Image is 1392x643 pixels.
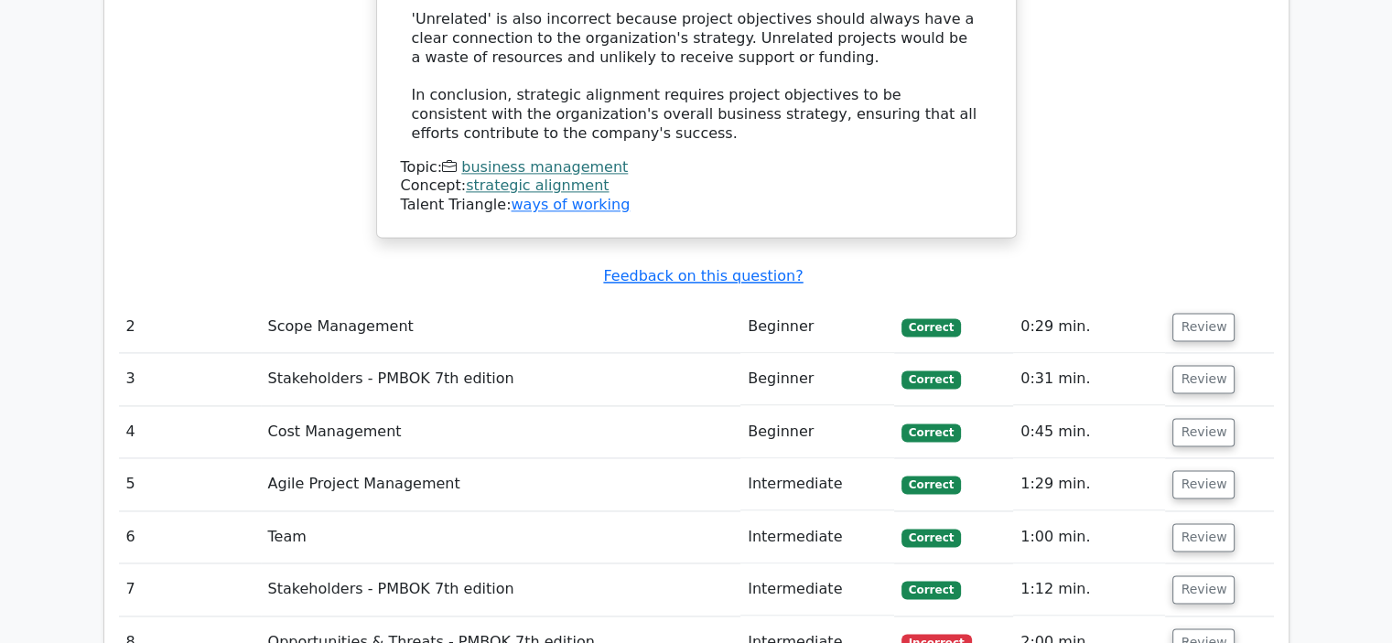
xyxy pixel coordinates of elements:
td: 7 [119,563,261,616]
td: 0:31 min. [1013,353,1165,405]
button: Review [1172,575,1235,604]
a: Feedback on this question? [603,267,803,284]
span: Correct [901,529,961,547]
td: 0:29 min. [1013,301,1165,353]
td: 5 [119,458,261,510]
td: Cost Management [261,406,741,458]
button: Review [1172,418,1235,446]
td: 2 [119,301,261,353]
td: 1:00 min. [1013,511,1165,563]
td: Stakeholders - PMBOK 7th edition [261,353,741,405]
button: Review [1172,523,1235,552]
td: Beginner [740,406,894,458]
td: Team [261,511,741,563]
td: Intermediate [740,458,894,510]
td: Stakeholders - PMBOK 7th edition [261,563,741,616]
a: business management [461,158,628,176]
td: 6 [119,511,261,563]
button: Review [1172,470,1235,498]
td: 1:12 min. [1013,563,1165,616]
td: 0:45 min. [1013,406,1165,458]
div: Talent Triangle: [401,158,992,215]
span: Correct [901,318,961,337]
td: Beginner [740,301,894,353]
td: Beginner [740,353,894,405]
button: Review [1172,365,1235,393]
td: Intermediate [740,563,894,616]
td: 1:29 min. [1013,458,1165,510]
a: ways of working [511,196,630,213]
td: Agile Project Management [261,458,741,510]
span: Correct [901,423,961,442]
td: 4 [119,406,261,458]
div: Topic: [401,158,992,177]
span: Correct [901,370,961,389]
td: Scope Management [261,301,741,353]
td: 3 [119,353,261,405]
a: strategic alignment [466,177,609,194]
button: Review [1172,313,1235,341]
td: Intermediate [740,511,894,563]
span: Correct [901,476,961,494]
span: Correct [901,581,961,599]
div: Concept: [401,177,992,196]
